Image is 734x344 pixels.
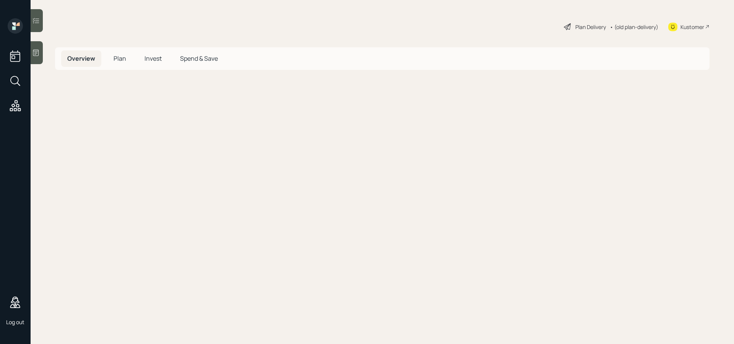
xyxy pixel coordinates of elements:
[610,23,658,31] div: • (old plan-delivery)
[180,54,218,63] span: Spend & Save
[680,23,704,31] div: Kustomer
[67,54,95,63] span: Overview
[6,318,24,326] div: Log out
[575,23,606,31] div: Plan Delivery
[114,54,126,63] span: Plan
[145,54,162,63] span: Invest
